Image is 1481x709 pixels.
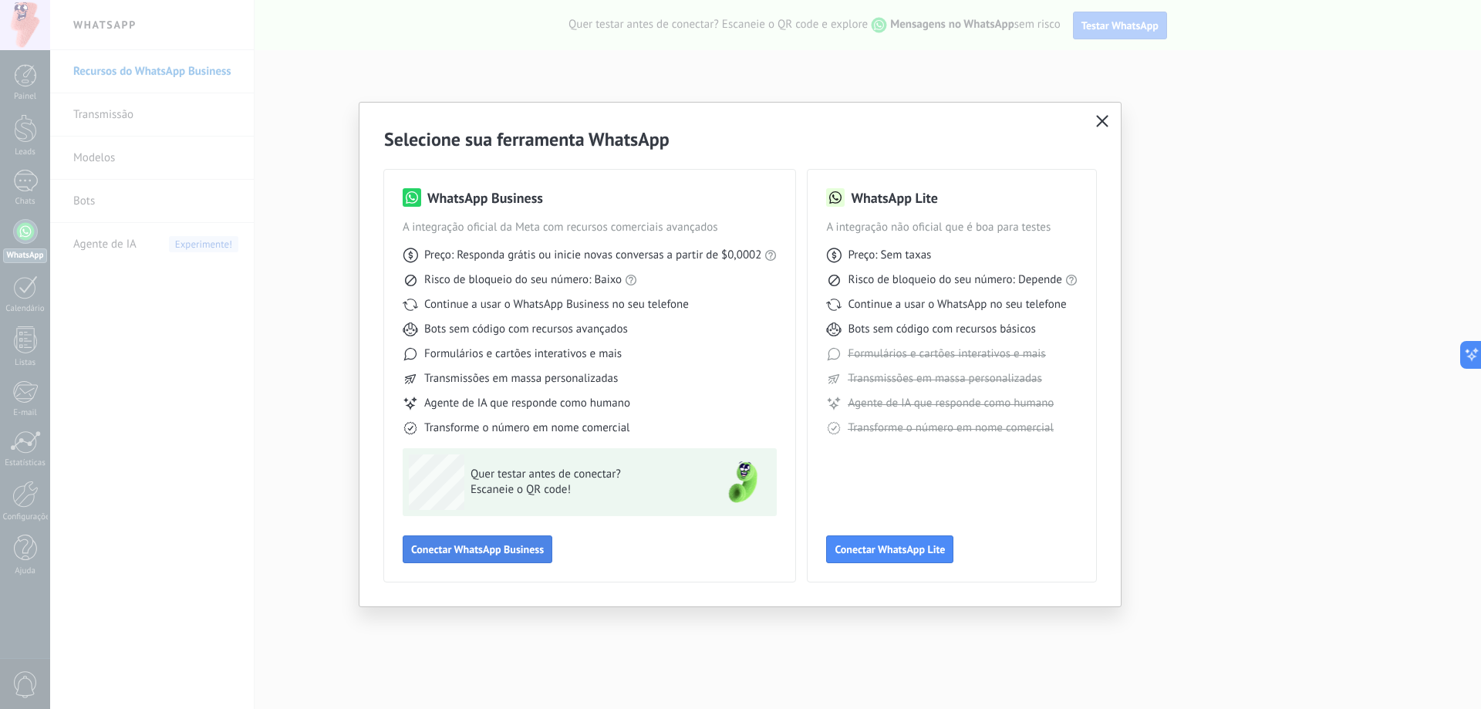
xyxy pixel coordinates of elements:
[424,322,628,337] span: Bots sem código com recursos avançados
[471,482,696,498] span: Escaneie o QR code!
[835,544,945,555] span: Conectar WhatsApp Lite
[826,535,953,563] button: Conectar WhatsApp Lite
[403,220,777,235] span: A integração oficial da Meta com recursos comerciais avançados
[384,127,1096,151] h2: Selecione sua ferramenta WhatsApp
[424,248,761,263] span: Preço: Responda grátis ou inicie novas conversas a partir de $0,0002
[411,544,544,555] span: Conectar WhatsApp Business
[424,371,618,387] span: Transmissões em massa personalizadas
[403,535,552,563] button: Conectar WhatsApp Business
[826,220,1078,235] span: A integração não oficial que é boa para testes
[715,454,771,510] img: green-phone.png
[848,297,1066,312] span: Continue a usar o WhatsApp no seu telefone
[848,420,1053,436] span: Transforme o número em nome comercial
[851,188,937,208] h3: WhatsApp Lite
[424,396,630,411] span: Agente de IA que responde como humano
[848,272,1062,288] span: Risco de bloqueio do seu número: Depende
[424,297,689,312] span: Continue a usar o WhatsApp Business no seu telefone
[848,346,1045,362] span: Formulários e cartões interativos e mais
[427,188,543,208] h3: WhatsApp Business
[424,420,629,436] span: Transforme o número em nome comercial
[848,371,1041,387] span: Transmissões em massa personalizadas
[848,396,1054,411] span: Agente de IA que responde como humano
[424,272,622,288] span: Risco de bloqueio do seu número: Baixo
[471,467,696,482] span: Quer testar antes de conectar?
[848,248,931,263] span: Preço: Sem taxas
[848,322,1035,337] span: Bots sem código com recursos básicos
[424,346,622,362] span: Formulários e cartões interativos e mais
